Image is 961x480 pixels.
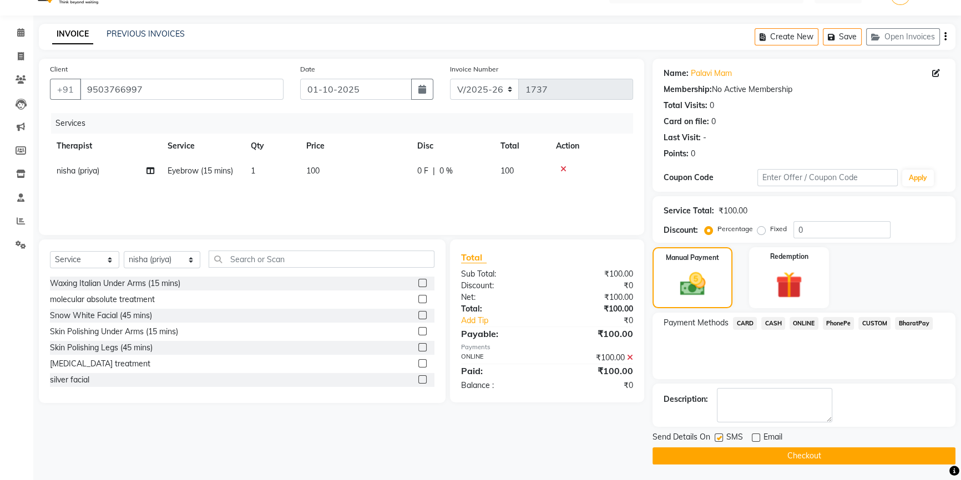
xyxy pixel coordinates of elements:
[453,303,547,315] div: Total:
[711,116,716,127] div: 0
[50,278,180,289] div: Waxing Italian Under Arms (15 mins)
[453,327,547,340] div: Payable:
[770,224,787,234] label: Fixed
[664,205,714,217] div: Service Total:
[664,394,708,405] div: Description:
[50,326,178,338] div: Skin Polishing Under Arms (15 mins)
[547,280,641,292] div: ₹0
[50,358,150,370] div: [MEDICAL_DATA] treatment
[691,148,695,160] div: 0
[547,292,641,303] div: ₹100.00
[450,64,498,74] label: Invoice Number
[453,280,547,292] div: Discount:
[251,166,255,176] span: 1
[51,113,641,134] div: Services
[767,268,811,302] img: _gift.svg
[50,79,81,100] button: +91
[50,374,89,386] div: silver facial
[417,165,428,177] span: 0 F
[757,169,898,186] input: Enter Offer / Coupon Code
[168,166,233,176] span: Eyebrow (15 mins)
[823,317,854,330] span: PhonePe
[453,364,547,377] div: Paid:
[691,68,732,79] a: Palavi Mam
[664,84,712,95] div: Membership:
[672,269,714,299] img: _cash.svg
[547,352,641,364] div: ₹100.00
[50,342,153,354] div: Skin Polishing Legs (45 mins)
[433,165,435,177] span: |
[161,134,244,159] th: Service
[461,343,634,352] div: Payments
[563,315,641,326] div: ₹0
[549,134,633,159] th: Action
[461,252,487,263] span: Total
[664,84,944,95] div: No Active Membership
[858,317,891,330] span: CUSTOM
[494,134,549,159] th: Total
[664,224,698,236] div: Discount:
[726,431,743,445] span: SMS
[547,380,641,391] div: ₹0
[761,317,785,330] span: CASH
[80,79,284,100] input: Search by Name/Mobile/Email/Code
[703,132,706,144] div: -
[666,253,719,263] label: Manual Payment
[453,292,547,303] div: Net:
[755,28,818,45] button: Create New
[547,303,641,315] div: ₹100.00
[244,134,300,159] th: Qty
[306,166,320,176] span: 100
[866,28,940,45] button: Open Invoices
[439,165,453,177] span: 0 %
[664,148,689,160] div: Points:
[453,268,547,280] div: Sub Total:
[719,205,747,217] div: ₹100.00
[50,134,161,159] th: Therapist
[895,317,933,330] span: BharatPay
[664,172,757,183] div: Coupon Code
[547,327,641,340] div: ₹100.00
[411,134,494,159] th: Disc
[107,29,185,39] a: PREVIOUS INVOICES
[52,24,93,44] a: INVOICE
[500,166,514,176] span: 100
[790,317,818,330] span: ONLINE
[653,431,710,445] span: Send Details On
[453,352,547,364] div: ONLINE
[733,317,757,330] span: CARD
[902,170,934,186] button: Apply
[300,64,315,74] label: Date
[664,317,729,329] span: Payment Methods
[763,431,782,445] span: Email
[664,100,707,111] div: Total Visits:
[653,447,955,464] button: Checkout
[664,132,701,144] div: Last Visit:
[770,252,808,262] label: Redemption
[453,380,547,391] div: Balance :
[50,64,68,74] label: Client
[547,364,641,377] div: ₹100.00
[664,116,709,127] div: Card on file:
[710,100,714,111] div: 0
[57,166,99,176] span: nisha (priya)
[664,68,689,79] div: Name:
[300,134,411,159] th: Price
[823,28,862,45] button: Save
[453,315,563,326] a: Add Tip
[50,310,152,321] div: Snow White Facial (45 mins)
[50,294,155,305] div: molecular absolute treatment
[717,224,753,234] label: Percentage
[547,268,641,280] div: ₹100.00
[209,251,434,268] input: Search or Scan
